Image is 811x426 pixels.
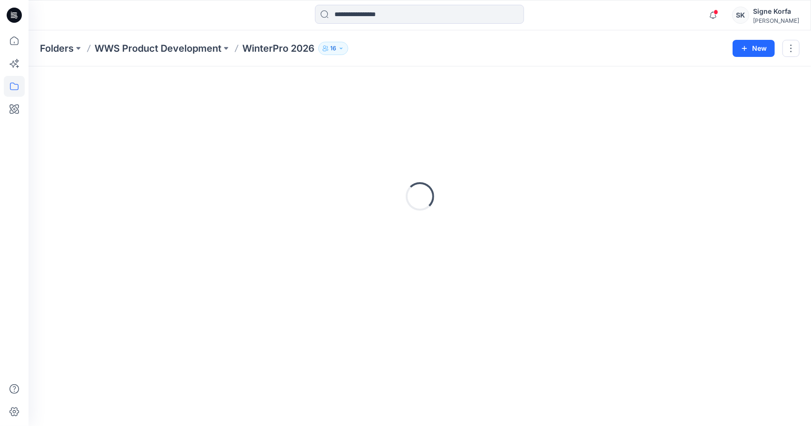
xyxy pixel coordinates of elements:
[95,42,221,55] a: WWS Product Development
[40,42,74,55] a: Folders
[242,42,315,55] p: WinterPro 2026
[753,17,799,24] div: [PERSON_NAME]
[318,42,348,55] button: 16
[733,40,775,57] button: New
[753,6,799,17] div: Signe Korfa
[732,7,749,24] div: SK
[330,43,336,54] p: 16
